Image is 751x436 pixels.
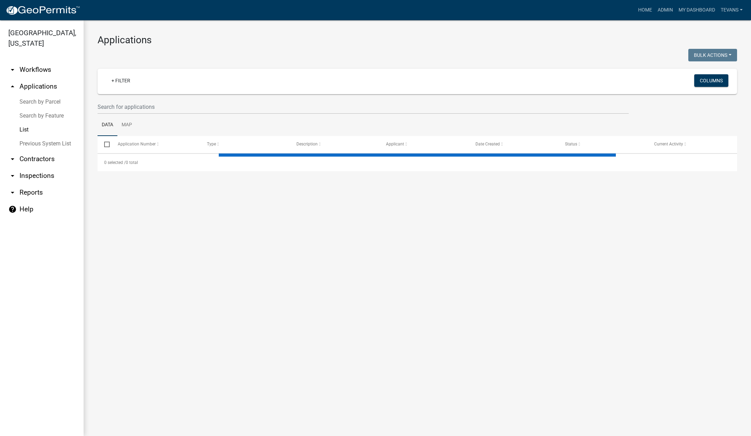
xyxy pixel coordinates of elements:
span: Description [296,142,318,146]
i: arrow_drop_up [8,82,17,91]
span: Type [207,142,216,146]
a: tevans [718,3,745,17]
datatable-header-cell: Current Activity [648,136,737,153]
a: Data [98,114,117,136]
a: Home [635,3,655,17]
button: Bulk Actions [688,49,737,61]
datatable-header-cell: Date Created [469,136,558,153]
input: Search for applications [98,100,629,114]
datatable-header-cell: Type [200,136,290,153]
button: Columns [694,74,728,87]
span: Current Activity [654,142,683,146]
span: Status [565,142,577,146]
datatable-header-cell: Application Number [111,136,200,153]
span: 0 selected / [104,160,126,165]
span: Date Created [475,142,500,146]
i: arrow_drop_down [8,188,17,197]
i: arrow_drop_down [8,172,17,180]
a: My Dashboard [676,3,718,17]
i: help [8,205,17,213]
span: Applicant [386,142,404,146]
i: arrow_drop_down [8,155,17,163]
i: arrow_drop_down [8,66,17,74]
datatable-header-cell: Status [558,136,648,153]
a: Map [117,114,136,136]
datatable-header-cell: Applicant [379,136,469,153]
a: Admin [655,3,676,17]
h3: Applications [98,34,737,46]
datatable-header-cell: Description [290,136,379,153]
a: + Filter [106,74,136,87]
div: 0 total [98,154,737,171]
datatable-header-cell: Select [98,136,111,153]
span: Application Number [118,142,156,146]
